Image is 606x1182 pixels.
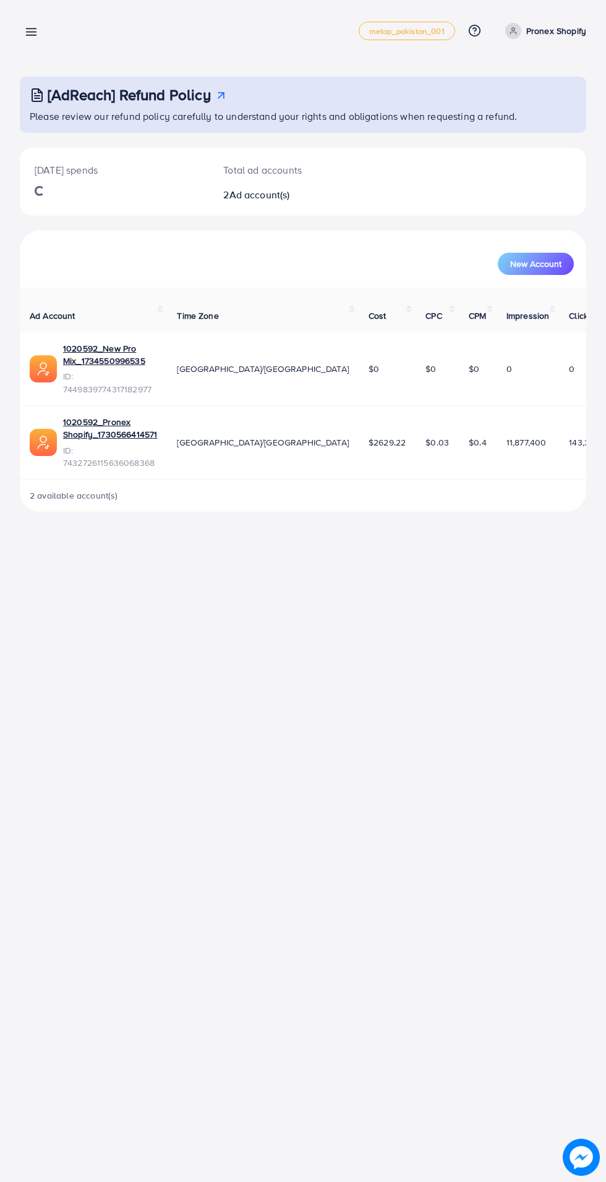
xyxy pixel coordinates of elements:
p: [DATE] spends [35,163,194,177]
span: New Account [510,260,561,268]
h3: [AdReach] Refund Policy [48,86,211,104]
span: $0 [369,363,379,375]
span: 0 [569,363,574,375]
span: Cost [369,310,386,322]
span: metap_pakistan_001 [369,27,445,35]
span: CPM [469,310,486,322]
p: Please review our refund policy carefully to understand your rights and obligations when requesti... [30,109,579,124]
img: ic-ads-acc.e4c84228.svg [30,429,57,456]
span: $2629.22 [369,436,406,449]
a: Pronex Shopify [500,23,586,39]
span: ID: 7432726115636068368 [63,444,157,470]
span: 143,346 [569,436,599,449]
span: $0 [425,363,436,375]
span: 0 [506,363,512,375]
span: $0.03 [425,436,449,449]
span: 11,877,400 [506,436,547,449]
span: Time Zone [177,310,218,322]
span: [GEOGRAPHIC_DATA]/[GEOGRAPHIC_DATA] [177,363,349,375]
span: Ad Account [30,310,75,322]
span: ID: 7449839774317182977 [63,370,157,395]
span: CPC [425,310,442,322]
h2: 2 [223,189,335,201]
span: Impression [506,310,550,322]
span: [GEOGRAPHIC_DATA]/[GEOGRAPHIC_DATA] [177,436,349,449]
a: 1020592_New Pro Mix_1734550996535 [63,342,157,368]
img: image [563,1139,600,1176]
span: Clicks [569,310,592,322]
p: Total ad accounts [223,163,335,177]
span: $0.4 [469,436,487,449]
img: ic-ads-acc.e4c84228.svg [30,355,57,382]
span: $0 [469,363,479,375]
a: 1020592_Pronex Shopify_1730566414571 [63,416,157,441]
span: Ad account(s) [229,188,290,201]
span: 2 available account(s) [30,489,118,502]
a: metap_pakistan_001 [359,22,455,40]
p: Pronex Shopify [526,23,586,38]
button: New Account [498,253,574,275]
